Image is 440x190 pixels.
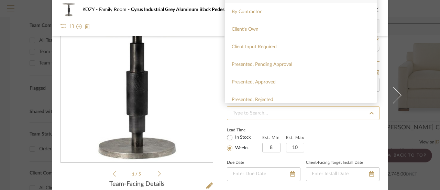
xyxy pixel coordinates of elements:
[232,9,262,14] span: By Contractor
[135,172,139,176] span: /
[132,172,135,176] span: 1
[306,161,363,164] label: Client-Facing Target Install Date
[232,80,276,84] span: Presented, Approved
[234,145,249,151] label: Weeks
[99,7,131,12] span: Family Room
[61,13,213,163] div: 0
[262,135,280,140] label: Est. Min
[227,133,262,152] mat-radio-group: Select item type
[85,24,90,29] img: Remove from project
[227,127,262,133] label: Lead Time
[82,7,99,12] span: KOZY
[286,135,304,140] label: Est. Max
[227,106,379,120] input: Type to Search…
[306,167,379,181] input: Enter Install Date
[232,44,277,49] span: Client Input Required
[232,97,273,102] span: Presented, Rejected
[60,181,213,188] div: Team-Facing Details
[60,3,77,17] img: a68780d4-78ca-4170-ac48-edfc9233eb6c_48x40.jpg
[232,62,292,67] span: Presented, Pending Approval
[62,13,211,163] img: a68780d4-78ca-4170-ac48-edfc9233eb6c_436x436.jpg
[232,27,258,32] span: Client's Own
[234,134,251,141] label: In Stock
[227,167,300,181] input: Enter Due Date
[131,7,302,12] span: Cyrus Industrial Grey Aluminum Black Pedestal Round Bistro Dining Table - 30"W
[227,161,244,164] label: Due Date
[139,172,142,176] span: 5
